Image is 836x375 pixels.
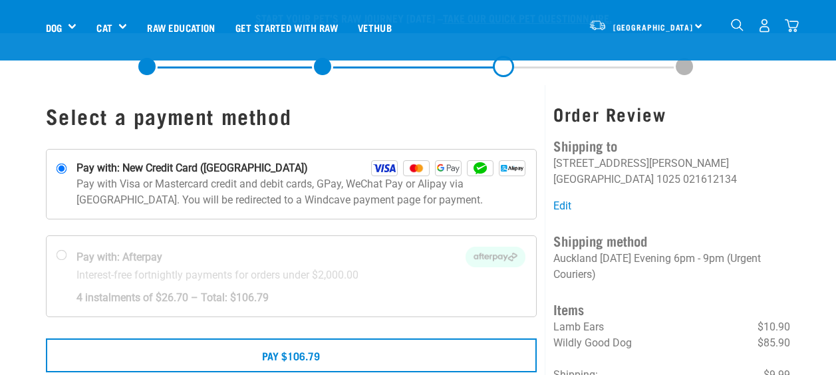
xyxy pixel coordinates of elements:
[499,160,525,176] img: Alipay
[553,173,680,186] li: [GEOGRAPHIC_DATA] 1025
[225,1,348,54] a: Get started with Raw
[76,176,526,208] p: Pay with Visa or Mastercard credit and debit cards, GPay, WeChat Pay or Alipay via [GEOGRAPHIC_DA...
[467,160,493,176] img: WeChat
[785,19,799,33] img: home-icon@2x.png
[46,338,537,372] button: Pay $106.79
[371,160,398,176] img: Visa
[553,336,632,349] span: Wildly Good Dog
[137,1,225,54] a: Raw Education
[76,160,308,176] strong: Pay with: New Credit Card ([GEOGRAPHIC_DATA])
[758,319,790,335] span: $10.90
[553,251,790,283] p: Auckland [DATE] Evening 6pm - 9pm (Urgent Couriers)
[56,164,67,174] input: Pay with: New Credit Card ([GEOGRAPHIC_DATA]) Visa Mastercard GPay WeChat Alipay Pay with Visa or...
[553,199,571,212] a: Edit
[553,157,729,170] li: [STREET_ADDRESS][PERSON_NAME]
[589,19,607,31] img: van-moving.png
[731,19,744,31] img: home-icon-1@2x.png
[403,160,430,176] img: Mastercard
[758,335,790,351] span: $85.90
[46,20,62,35] a: Dog
[96,20,112,35] a: Cat
[553,135,790,156] h4: Shipping to
[46,104,537,128] h1: Select a payment method
[553,320,604,333] span: Lamb Ears
[553,104,790,124] h3: Order Review
[613,25,694,29] span: [GEOGRAPHIC_DATA]
[758,19,771,33] img: user.png
[683,173,737,186] li: 021612134
[435,160,462,176] img: GPay
[553,230,790,251] h4: Shipping method
[553,299,790,319] h4: Items
[348,1,402,54] a: Vethub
